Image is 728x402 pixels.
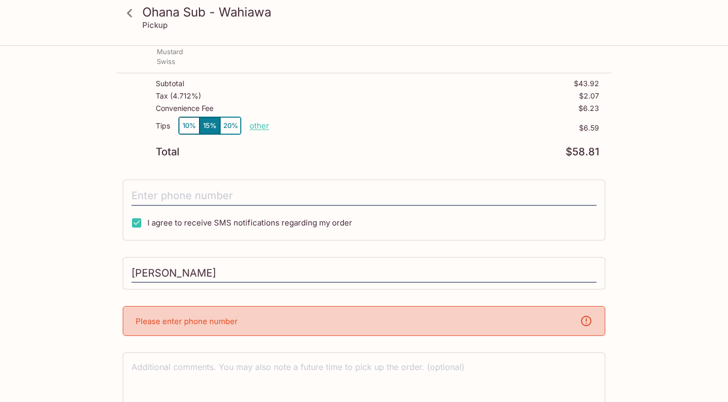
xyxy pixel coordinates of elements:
p: Swiss [157,57,175,67]
p: Tax ( 4.712% ) [156,92,201,100]
input: Enter first and last name [131,264,597,283]
button: 15% [200,117,220,134]
p: Tips [156,122,170,130]
p: Please enter phone number [136,316,238,326]
p: $43.92 [574,79,599,88]
p: $58.81 [566,147,599,157]
h3: Ohana Sub - Wahiawa [142,4,603,20]
p: Subtotal [156,79,184,88]
p: $6.23 [578,104,599,112]
p: Total [156,147,179,157]
button: 20% [220,117,241,134]
button: 10% [179,117,200,134]
p: Mustard [157,47,183,57]
button: other [250,121,269,131]
input: Enter phone number [131,186,597,206]
p: $6.59 [269,124,599,132]
p: $2.07 [579,92,599,100]
span: I agree to receive SMS notifications regarding my order [147,218,352,228]
p: Convenience Fee [156,104,213,112]
p: Pickup [142,20,168,30]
